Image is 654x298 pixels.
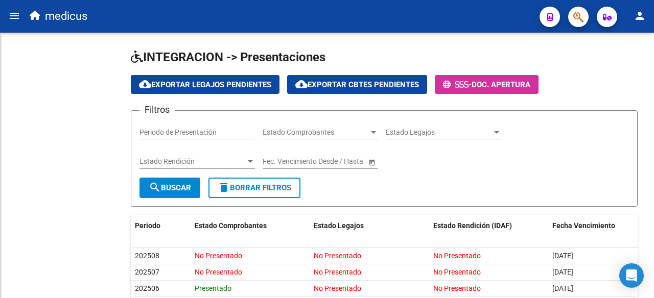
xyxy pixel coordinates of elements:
span: No Presentado [433,252,481,260]
button: Exportar Legajos Pendientes [131,75,279,94]
span: No Presentado [314,268,361,276]
span: Estado Rendición [139,157,246,166]
span: INTEGRACION -> Presentaciones [131,50,325,64]
input: Fecha fin [309,157,359,166]
span: Estado Legajos [314,221,364,230]
input: Fecha inicio [263,157,300,166]
span: Exportar Legajos Pendientes [139,80,271,89]
button: -Doc. Apertura [435,75,539,94]
span: [DATE] [552,284,573,292]
span: [DATE] [552,268,573,276]
span: - [443,80,472,89]
span: Buscar [149,183,191,192]
span: Estado Legajos [386,128,492,137]
datatable-header-cell: Estado Legajos [310,215,429,237]
datatable-header-cell: Estado Rendición (IDAF) [429,215,548,237]
button: Borrar Filtros [208,178,300,198]
span: Periodo [135,221,160,230]
button: Exportar Cbtes Pendientes [287,75,427,94]
span: Exportar Cbtes Pendientes [295,80,419,89]
mat-icon: person [634,10,646,22]
mat-icon: menu [8,10,20,22]
mat-icon: delete [218,181,230,193]
span: No Presentado [314,252,361,260]
span: No Presentado [314,284,361,292]
span: Presentado [195,284,231,292]
div: Open Intercom Messenger [619,263,644,288]
span: No Presentado [195,252,242,260]
span: [DATE] [552,252,573,260]
span: No Presentado [433,268,481,276]
datatable-header-cell: Periodo [131,215,191,237]
mat-icon: cloud_download [295,78,308,90]
span: 202507 [135,268,159,276]
h3: Filtros [139,103,175,117]
span: Estado Comprobantes [263,128,369,137]
span: Fecha Vencimiento [552,221,615,230]
span: medicus [45,5,87,28]
datatable-header-cell: Estado Comprobantes [191,215,310,237]
span: No Presentado [195,268,242,276]
span: No Presentado [433,284,481,292]
datatable-header-cell: Fecha Vencimiento [548,215,638,237]
mat-icon: search [149,181,161,193]
span: Estado Comprobantes [195,221,267,230]
button: Buscar [139,178,200,198]
span: 202508 [135,252,159,260]
span: Borrar Filtros [218,183,291,192]
button: Open calendar [366,157,377,167]
span: 202506 [135,284,159,292]
span: Estado Rendición (IDAF) [433,221,512,230]
mat-icon: cloud_download [139,78,151,90]
span: Doc. Apertura [472,80,530,89]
